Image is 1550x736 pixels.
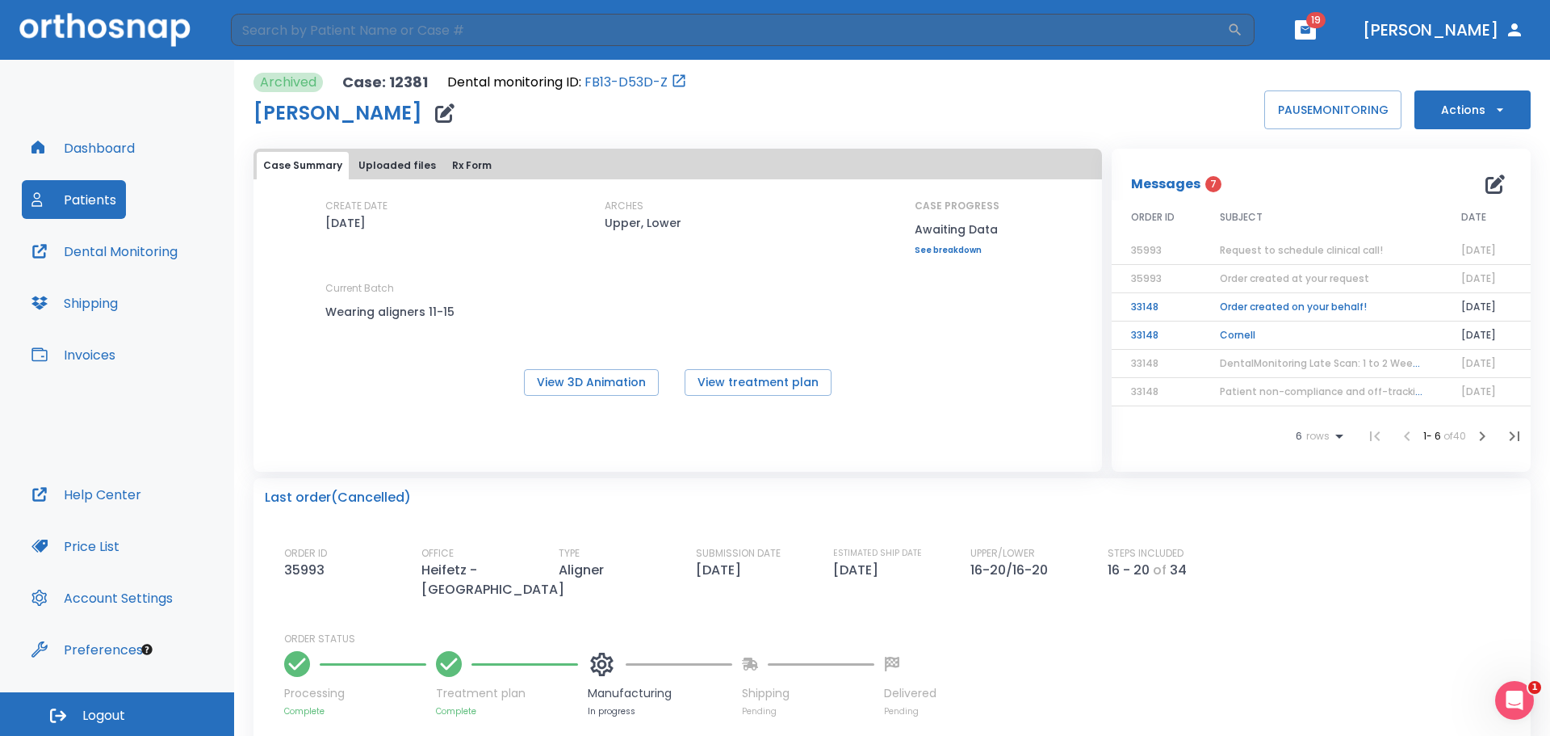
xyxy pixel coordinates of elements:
button: Dental Monitoring [22,232,187,271]
p: Dental monitoring ID: [447,73,581,92]
span: Request to schedule clinical call! [1220,243,1383,257]
span: 6 [1296,431,1302,442]
td: [DATE] [1442,322,1531,350]
p: ESTIMATED SHIP DATE [833,546,922,561]
button: Account Settings [22,578,182,617]
button: Help Center [22,475,151,514]
span: 35993 [1131,271,1162,285]
button: View 3D Animation [524,369,659,396]
p: Heifetz - [GEOGRAPHIC_DATA] [421,561,571,599]
img: Orthosnap [19,13,191,46]
span: 1 [1528,681,1541,694]
input: Search by Patient Name or Case # [231,14,1227,46]
button: [PERSON_NAME] [1356,15,1531,44]
p: Treatment plan [436,685,578,702]
h1: [PERSON_NAME] [253,103,422,123]
p: Wearing aligners 11-15 [325,302,471,322]
button: Shipping [22,284,128,322]
p: Processing [284,685,426,702]
p: of [1153,561,1167,580]
a: FB13-D53D-Z [584,73,668,92]
button: Uploaded files [352,152,442,179]
p: [DATE] [325,213,366,233]
span: ORDER ID [1131,210,1175,225]
p: ORDER STATUS [284,632,1519,646]
span: 33148 [1131,385,1158,398]
p: Complete [284,705,426,717]
p: Archived [260,73,316,92]
p: CASE PROGRESS [915,199,999,213]
p: SUBMISSION DATE [696,546,781,561]
p: Awaiting Data [915,220,999,239]
p: Complete [436,705,578,717]
p: STEPS INCLUDED [1108,546,1183,561]
p: Case: 12381 [342,73,428,92]
span: DATE [1461,210,1486,225]
p: In progress [588,705,732,717]
p: Manufacturing [588,685,732,702]
span: 7 [1205,176,1221,192]
span: rows [1302,431,1330,442]
button: View treatment plan [685,369,832,396]
p: Upper, Lower [605,213,681,233]
span: 1 - 6 [1423,429,1443,443]
p: ORDER ID [284,546,327,561]
button: PAUSEMONITORING [1264,90,1401,129]
button: Patients [22,180,126,219]
span: Logout [82,707,125,725]
p: CREATE DATE [325,199,387,213]
iframe: Intercom live chat [1495,681,1534,720]
p: Delivered [884,685,936,702]
button: Rx Form [446,152,498,179]
span: SUBJECT [1220,210,1263,225]
p: Shipping [742,685,874,702]
button: Case Summary [257,152,349,179]
td: 33148 [1112,293,1200,322]
p: Current Batch [325,281,471,296]
button: Dashboard [22,128,145,167]
p: Aligner [559,561,610,580]
p: Messages [1131,175,1200,194]
p: TYPE [559,546,580,561]
p: 16 - 20 [1108,561,1150,580]
button: Invoices [22,335,125,374]
span: Order created at your request [1220,271,1369,285]
td: Order created on your behalf! [1200,293,1442,322]
p: Pending [742,705,874,717]
p: 35993 [284,561,331,580]
span: 33148 [1131,356,1158,370]
p: 34 [1170,561,1187,580]
p: 16-20/16-20 [970,561,1054,580]
a: See breakdown [915,246,999,255]
span: [DATE] [1461,271,1496,285]
button: Preferences [22,630,153,669]
span: DentalMonitoring Late Scan: 1 to 2 Weeks Notification [1220,356,1485,370]
p: OFFICE [421,546,454,561]
td: 33148 [1112,322,1200,350]
span: [DATE] [1461,356,1496,370]
span: 35993 [1131,243,1162,257]
p: [DATE] [696,561,748,580]
span: of 40 [1443,429,1466,443]
div: Tooltip anchor [140,642,154,657]
span: 19 [1306,12,1326,28]
p: UPPER/LOWER [970,546,1035,561]
span: Patient non-compliance and off-tracking! [1220,385,1431,398]
button: Actions [1414,90,1531,129]
td: [DATE] [1442,293,1531,322]
button: Price List [22,527,129,566]
div: Open patient in dental monitoring portal [447,73,687,92]
p: Last order(Cancelled) [265,488,411,507]
span: [DATE] [1461,243,1496,257]
p: ARCHES [605,199,643,213]
div: tabs [257,152,1099,179]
